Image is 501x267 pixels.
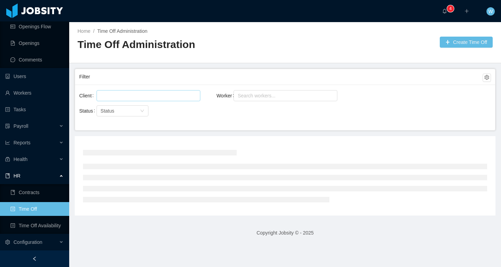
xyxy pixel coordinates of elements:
[101,108,115,114] span: Status
[5,69,64,83] a: icon: robotUsers
[10,20,64,34] a: icon: idcardOpenings Flow
[79,70,483,83] div: Filter
[5,173,10,178] i: icon: book
[449,5,452,12] p: 4
[78,38,285,52] h2: Time Off Administration
[140,109,144,114] i: icon: down
[483,74,491,82] button: icon: setting
[5,86,64,100] a: icon: userWorkers
[5,157,10,162] i: icon: medicine-box
[13,173,20,179] span: HR
[10,53,64,67] a: icon: messageComments
[442,9,447,13] i: icon: bell
[5,140,10,145] i: icon: line-chart
[10,202,64,216] a: icon: profileTime Off
[13,140,30,145] span: Reports
[79,93,97,98] label: Client
[5,240,10,245] i: icon: setting
[10,219,64,232] a: icon: profileTime Off Availability
[440,37,493,48] button: icon: plusCreate Time Off
[236,92,239,100] input: Worker
[93,28,94,34] span: /
[97,28,147,34] a: Time Off Administration
[10,36,64,50] a: icon: file-textOpenings
[69,221,501,245] footer: Copyright Jobsity © - 2025
[78,28,90,34] a: Home
[79,108,98,114] label: Status
[99,92,102,100] input: Client
[5,124,10,128] i: icon: file-protect
[447,5,454,12] sup: 4
[5,103,64,116] a: icon: profileTasks
[13,239,42,245] span: Configuration
[217,93,237,98] label: Worker
[10,185,64,199] a: icon: bookContracts
[13,156,27,162] span: Health
[464,9,469,13] i: icon: plus
[13,123,28,129] span: Payroll
[238,92,327,99] div: Search workers...
[488,7,493,16] span: W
